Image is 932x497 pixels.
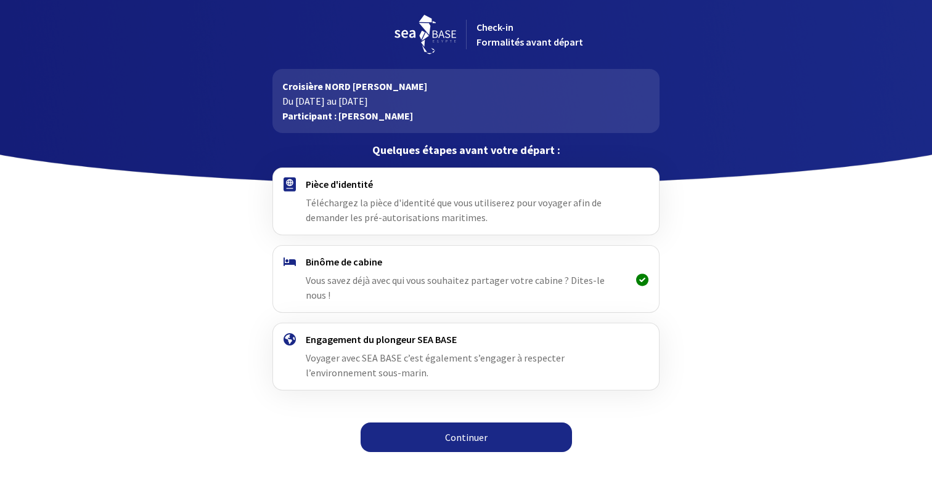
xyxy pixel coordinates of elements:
[272,143,659,158] p: Quelques étapes avant votre départ :
[476,21,583,48] span: Check-in Formalités avant départ
[282,108,649,123] p: Participant : [PERSON_NAME]
[284,333,296,345] img: engagement.svg
[284,177,296,192] img: passport.svg
[306,352,565,379] span: Voyager avec SEA BASE c’est également s’engager à respecter l’environnement sous-marin.
[306,274,605,301] span: Vous savez déjà avec qui vous souhaitez partager votre cabine ? Dites-le nous !
[306,196,602,224] span: Téléchargez la pièce d'identité que vous utiliserez pour voyager afin de demander les pré-autoris...
[306,333,626,345] h4: Engagement du plongeur SEA BASE
[306,178,626,190] h4: Pièce d'identité
[394,15,456,54] img: logo_seabase.svg
[282,94,649,108] p: Du [DATE] au [DATE]
[284,257,296,266] img: binome.svg
[306,256,626,268] h4: Binôme de cabine
[361,422,572,452] a: Continuer
[282,79,649,94] p: Croisière NORD [PERSON_NAME]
